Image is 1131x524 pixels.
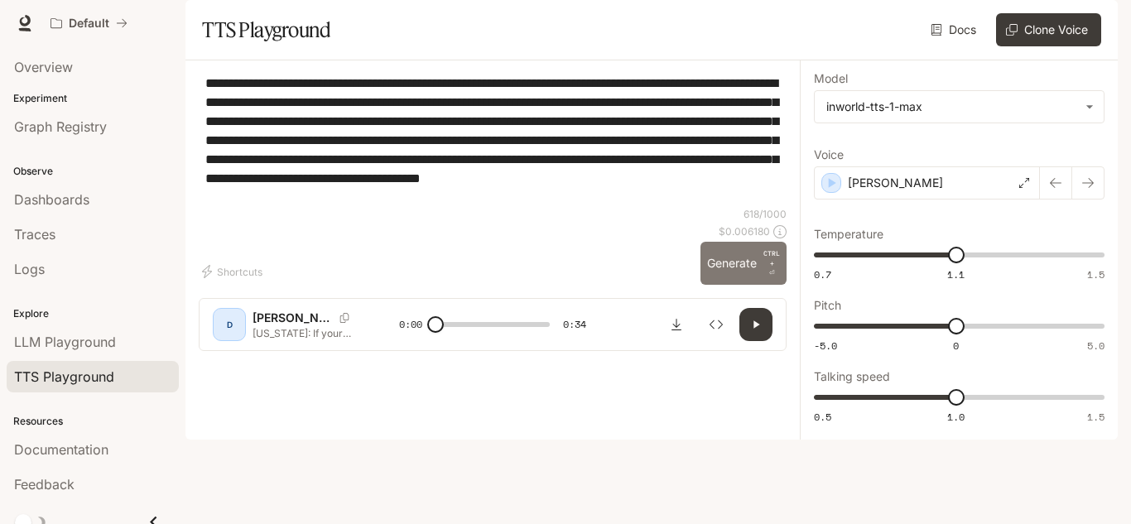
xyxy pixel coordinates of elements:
p: ⏎ [763,248,780,278]
button: Inspect [700,308,733,341]
p: [PERSON_NAME] [253,310,333,326]
p: Default [69,17,109,31]
p: Temperature [814,228,883,240]
button: Copy Voice ID [333,313,356,323]
span: 0:34 [563,316,586,333]
button: GenerateCTRL +⏎ [700,242,787,285]
span: 0:00 [399,316,422,333]
span: 1.0 [947,410,965,424]
div: inworld-tts-1-max [815,91,1104,123]
span: 1.1 [947,267,965,281]
span: 0 [953,339,959,353]
p: [US_STATE]: If your bathroom feels old or outdated, Alternative Bath can give it a complete trans... [253,326,359,340]
p: Model [814,73,848,84]
h1: TTS Playground [202,13,330,46]
span: 0.5 [814,410,831,424]
span: 0.7 [814,267,831,281]
a: Docs [927,13,983,46]
p: CTRL + [763,248,780,268]
span: 1.5 [1087,410,1105,424]
span: 1.5 [1087,267,1105,281]
div: D [216,311,243,338]
p: Pitch [814,300,841,311]
button: Download audio [660,308,693,341]
div: inworld-tts-1-max [826,99,1077,115]
span: 5.0 [1087,339,1105,353]
button: Shortcuts [199,258,269,285]
button: All workspaces [43,7,135,40]
button: Clone Voice [996,13,1101,46]
p: Talking speed [814,371,890,382]
p: 618 / 1000 [744,207,787,221]
p: [PERSON_NAME] [848,175,943,191]
p: Voice [814,149,844,161]
span: -5.0 [814,339,837,353]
